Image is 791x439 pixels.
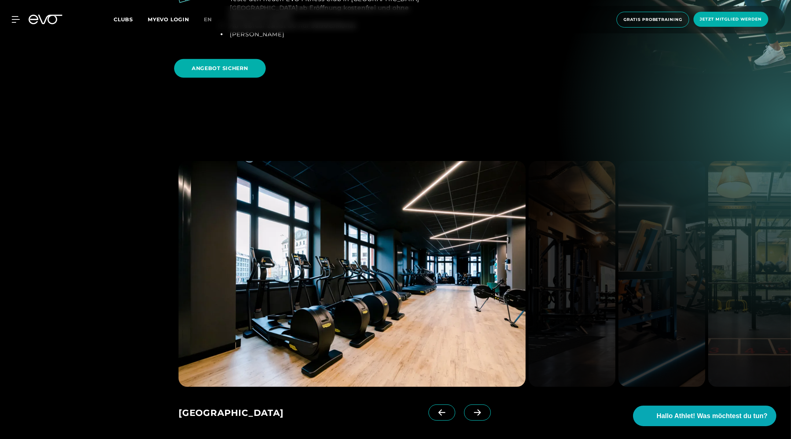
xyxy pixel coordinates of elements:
[618,161,705,387] img: evofitness
[614,12,691,28] a: Gratis Probetraining
[204,15,221,24] a: en
[633,406,776,426] button: Hallo Athlet! Was möchtest du tun?
[174,54,269,83] a: ANGEBOT SICHERN
[114,16,148,23] a: Clubs
[179,161,526,387] img: evofitness
[691,12,770,28] a: Jetzt Mitglied werden
[192,65,248,72] span: ANGEBOT SICHERN
[656,411,768,421] span: Hallo Athlet! Was möchtest du tun?
[623,17,682,23] span: Gratis Probetraining
[148,16,189,23] a: MYEVO LOGIN
[114,16,133,23] span: Clubs
[529,161,615,387] img: evofitness
[700,16,762,22] span: Jetzt Mitglied werden
[204,16,212,23] span: en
